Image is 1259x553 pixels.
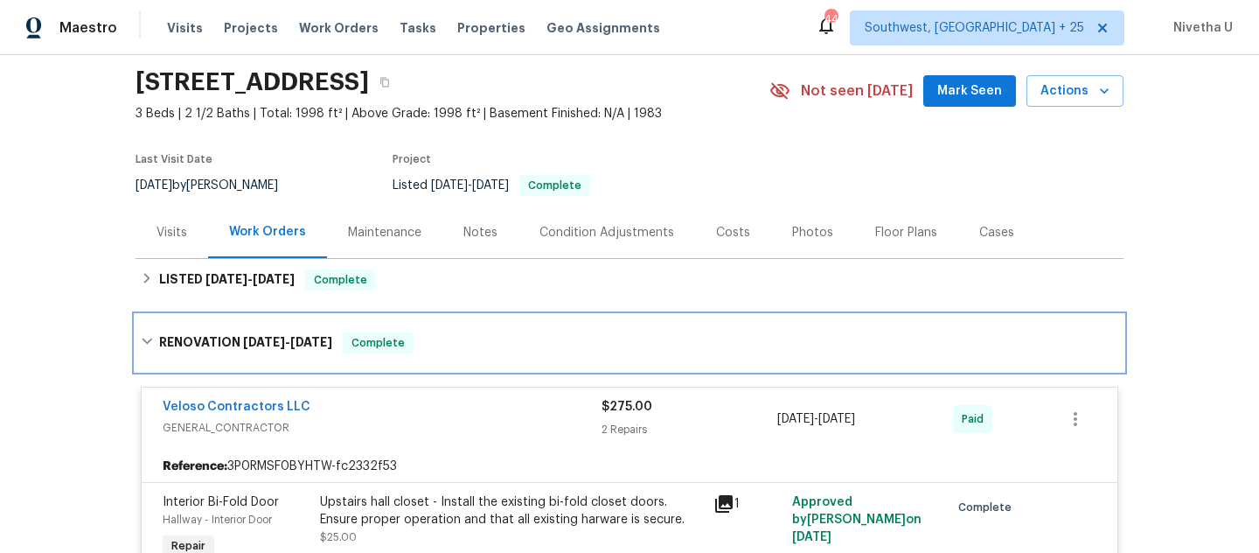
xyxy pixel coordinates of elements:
[136,259,1123,301] div: LISTED [DATE]-[DATE]Complete
[472,179,509,192] span: [DATE]
[136,154,212,164] span: Last Visit Date
[463,224,497,241] div: Notes
[142,451,1117,482] div: 3P0RMSF0BYHTW-fc2332f53
[801,82,913,100] span: Not seen [DATE]
[979,224,1014,241] div: Cases
[163,458,227,475] b: Reference:
[393,154,431,164] span: Project
[824,10,837,28] div: 445
[205,273,295,285] span: -
[923,75,1016,108] button: Mark Seen
[253,273,295,285] span: [DATE]
[224,19,278,37] span: Projects
[792,531,831,543] span: [DATE]
[400,22,436,34] span: Tasks
[457,19,525,37] span: Properties
[713,493,782,514] div: 1
[157,224,187,241] div: Visits
[818,413,855,425] span: [DATE]
[602,401,652,413] span: $275.00
[229,223,306,241] div: Work Orders
[1026,75,1123,108] button: Actions
[344,334,412,352] span: Complete
[716,224,750,241] div: Costs
[163,419,602,437] span: GENERAL_CONTRACTOR
[958,499,1019,516] span: Complete
[163,401,310,413] a: Veloso Contractors LLC
[792,224,833,241] div: Photos
[865,19,1084,37] span: Southwest, [GEOGRAPHIC_DATA] + 25
[539,224,674,241] div: Condition Adjustments
[546,19,660,37] span: Geo Assignments
[1040,80,1109,102] span: Actions
[159,332,332,353] h6: RENOVATION
[136,105,769,122] span: 3 Beds | 2 1/2 Baths | Total: 1998 ft² | Above Grade: 1998 ft² | Basement Finished: N/A | 1983
[792,496,922,543] span: Approved by [PERSON_NAME] on
[136,179,172,192] span: [DATE]
[1166,19,1233,37] span: Nivetha U
[163,496,279,508] span: Interior Bi-Fold Door
[431,179,468,192] span: [DATE]
[136,315,1123,371] div: RENOVATION [DATE]-[DATE]Complete
[136,73,369,91] h2: [STREET_ADDRESS]
[243,336,285,348] span: [DATE]
[299,19,379,37] span: Work Orders
[163,514,272,525] span: Hallway - Interior Door
[777,413,814,425] span: [DATE]
[875,224,937,241] div: Floor Plans
[290,336,332,348] span: [DATE]
[320,493,703,528] div: Upstairs hall closet - Install the existing bi-fold closet doors. Ensure proper operation and tha...
[962,410,991,428] span: Paid
[307,271,374,289] span: Complete
[521,180,588,191] span: Complete
[167,19,203,37] span: Visits
[937,80,1002,102] span: Mark Seen
[369,66,400,98] button: Copy Address
[205,273,247,285] span: [DATE]
[59,19,117,37] span: Maestro
[393,179,590,192] span: Listed
[320,532,357,542] span: $25.00
[431,179,509,192] span: -
[602,421,777,438] div: 2 Repairs
[136,175,299,196] div: by [PERSON_NAME]
[348,224,421,241] div: Maintenance
[243,336,332,348] span: -
[777,410,855,428] span: -
[159,269,295,290] h6: LISTED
